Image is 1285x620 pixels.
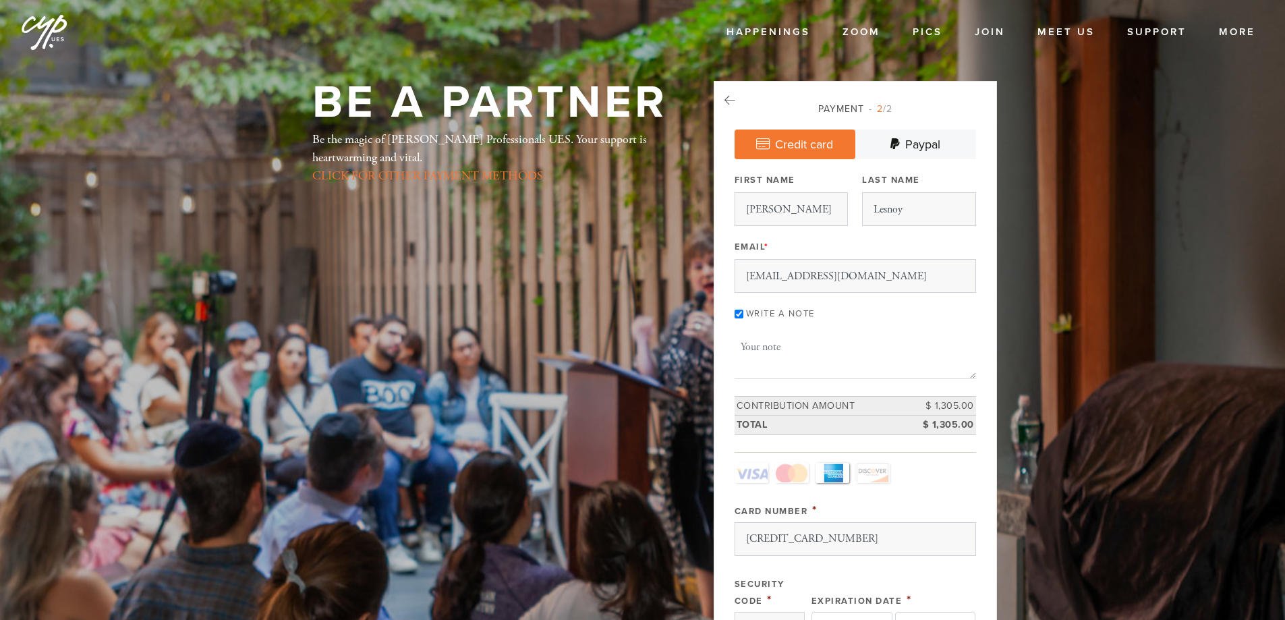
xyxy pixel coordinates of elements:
span: /2 [869,103,892,115]
label: Write a note [746,308,815,319]
label: Security Code [735,579,784,607]
label: Card Number [735,506,808,517]
td: Contribution Amount [735,396,915,416]
a: Amex [816,463,849,483]
div: Be the magic of [PERSON_NAME] Professionals UES. Your support is heartwarming and vital. [312,130,670,185]
a: CLICK FOR OTHER PAYMENT METHODS [312,168,543,184]
span: This field is required. [907,592,912,607]
td: Total [735,416,915,435]
span: This field is required. [812,503,818,517]
a: More [1209,20,1265,45]
label: Expiration Date [811,596,903,607]
img: cyp%20logo%20%28Jan%202025%29.png [20,7,69,55]
a: Pics [903,20,952,45]
a: MasterCard [775,463,809,483]
a: Support [1117,20,1197,45]
label: Last Name [862,174,920,186]
a: Join [965,20,1015,45]
a: Discover [856,463,890,483]
h1: Be a Partner [312,81,668,125]
a: Credit card [735,130,855,159]
td: $ 1,305.00 [915,396,976,416]
span: This field is required. [764,242,769,252]
a: Zoom [832,20,890,45]
div: Payment [735,102,976,116]
span: 2 [877,103,883,115]
a: Visa [735,463,768,483]
span: This field is required. [767,592,772,607]
a: Happenings [716,20,820,45]
label: First Name [735,174,795,186]
label: Email [735,241,769,253]
a: Meet Us [1027,20,1105,45]
td: $ 1,305.00 [915,416,976,435]
a: Paypal [855,130,976,159]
